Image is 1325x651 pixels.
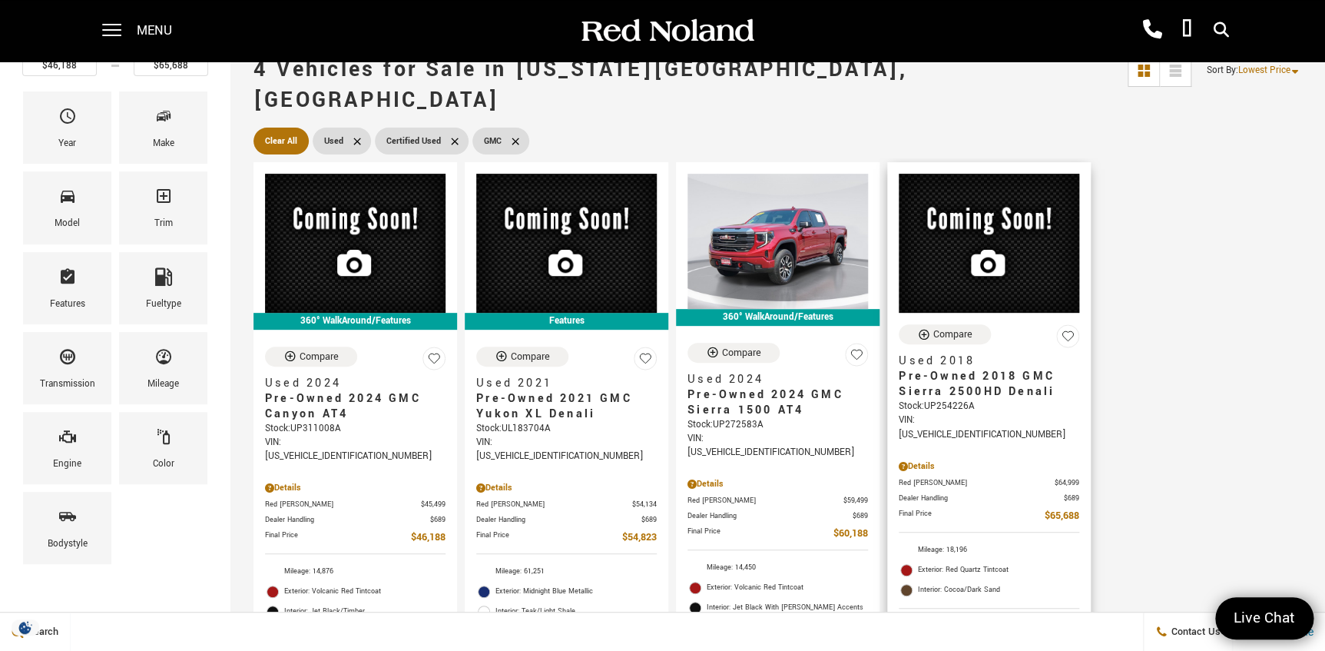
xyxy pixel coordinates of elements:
[722,346,761,360] div: Compare
[687,558,868,578] li: Mileage: 14,450
[843,495,868,507] span: $59,499
[918,583,1079,598] span: Interior: Cocoa/Dark Sand
[476,481,657,495] div: Pricing Details - Pre-Owned 2021 GMC Yukon XL Denali With Navigation & 4WD
[1055,477,1079,489] span: $64,999
[153,456,174,473] div: Color
[300,350,339,364] div: Compare
[899,354,1079,400] a: Used 2018Pre-Owned 2018 GMC Sierra 2500HD Denali
[687,343,780,363] button: Compare Vehicle
[50,296,85,313] div: Features
[58,135,76,152] div: Year
[324,131,343,151] span: Used
[265,436,446,463] div: VIN: [US_VEHICLE_IDENTIFICATION_NUMBER]
[55,215,80,232] div: Model
[265,499,446,510] a: Red [PERSON_NAME] $45,499
[899,477,1055,489] span: Red [PERSON_NAME]
[687,526,833,542] span: Final Price
[265,481,446,495] div: Pricing Details - Pre-Owned 2024 GMC Canyon AT4 With Navigation & 4WD
[687,372,856,387] span: Used 2024
[22,56,97,76] input: Minimum
[23,492,111,564] div: BodystyleBodystyle
[154,215,173,232] div: Trim
[899,508,1045,524] span: Final Price
[476,347,568,367] button: Compare Vehicle
[476,530,657,546] a: Final Price $54,823
[284,604,446,619] span: Interior: Jet Black/Timber
[253,313,457,330] div: 360° WalkAround/Features
[58,423,77,456] span: Engine
[265,376,446,422] a: Used 2024Pre-Owned 2024 GMC Canyon AT4
[23,171,111,244] div: ModelModel
[119,171,207,244] div: TrimTrim
[40,376,95,393] div: Transmission
[899,354,1068,369] span: Used 2018
[495,604,657,619] span: Interior: Teak/Light Shale
[853,510,868,522] span: $689
[48,536,88,553] div: Bodystyle
[411,530,446,546] span: $46,188
[476,530,622,546] span: Final Price
[1226,608,1303,629] span: Live Chat
[265,391,434,422] span: Pre-Owned 2024 GMC Canyon AT4
[58,503,77,536] span: Bodystyle
[476,174,657,313] img: 2021 GMC Yukon XL Denali
[899,477,1079,489] a: Red [PERSON_NAME] $64,999
[53,456,81,473] div: Engine
[687,418,868,432] div: Stock : UP272583A
[845,343,868,373] button: Save Vehicle
[687,510,868,522] a: Dealer Handling $689
[154,423,173,456] span: Color
[687,510,853,522] span: Dealer Handling
[1238,64,1290,77] span: Lowest Price
[476,391,645,422] span: Pre-Owned 2021 GMC Yukon XL Denali
[476,562,657,582] li: Mileage: 61,251
[119,252,207,324] div: FueltypeFueltype
[147,376,179,393] div: Mileage
[833,526,868,542] span: $60,188
[484,131,502,151] span: GMC
[58,344,77,376] span: Transmission
[1064,493,1079,504] span: $689
[58,103,77,135] span: Year
[918,563,1079,578] span: Exterior: Red Quartz Tintcoat
[476,436,657,463] div: VIN: [US_VEHICLE_IDENTIFICATION_NUMBER]
[687,495,868,507] a: Red [PERSON_NAME] $59,499
[8,619,43,636] section: Click to Open Cookie Consent Modal
[58,264,77,296] span: Features
[899,174,1079,313] img: 2018 GMC Sierra 2500HD Denali
[146,296,181,313] div: Fueltype
[1045,508,1079,524] span: $65,688
[8,619,43,636] img: Opt-Out Icon
[622,530,657,546] span: $54,823
[1168,625,1221,639] span: Contact Us
[634,347,657,377] button: Save Vehicle
[676,309,879,326] div: 360° WalkAround/Features
[899,493,1064,504] span: Dealer Handling
[899,460,1079,473] div: Pricing Details - Pre-Owned 2018 GMC Sierra 2500HD Denali With Navigation & 4WD
[687,174,868,309] img: 2024 GMC Sierra 1500 AT4
[154,264,173,296] span: Fueltype
[899,493,1079,504] a: Dealer Handling $689
[284,584,446,600] span: Exterior: Volcanic Red Tintcoat
[422,347,446,377] button: Save Vehicle
[495,584,657,600] span: Exterior: Midnight Blue Metallic
[265,514,446,526] a: Dealer Handling $689
[154,103,173,135] span: Make
[1215,597,1313,639] a: Live Chat
[687,372,868,418] a: Used 2024Pre-Owned 2024 GMC Sierra 1500 AT4
[421,499,446,510] span: $45,499
[265,422,446,436] div: Stock : UP311008A
[707,580,868,596] span: Exterior: Volcanic Red Tintcoat
[578,18,755,45] img: Red Noland Auto Group
[899,324,991,344] button: Compare Vehicle
[58,183,77,215] span: Model
[476,376,657,422] a: Used 2021Pre-Owned 2021 GMC Yukon XL Denali
[265,131,297,151] span: Clear All
[476,376,645,391] span: Used 2021
[430,514,446,526] span: $689
[265,530,446,546] a: Final Price $46,188
[511,350,550,364] div: Compare
[265,562,446,582] li: Mileage: 14,876
[154,183,173,215] span: Trim
[476,499,657,510] a: Red [PERSON_NAME] $54,134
